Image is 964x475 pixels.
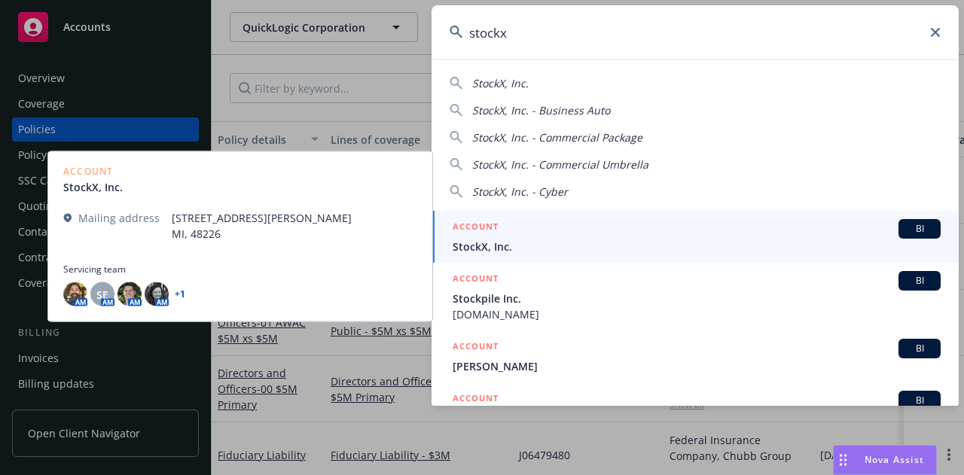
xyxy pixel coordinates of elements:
span: StockX, Inc. - Business Auto [472,103,610,117]
a: ACCOUNTBI [432,382,959,434]
span: BI [905,274,935,288]
h5: ACCOUNT [453,219,499,237]
span: BI [905,222,935,236]
button: Nova Assist [833,445,937,475]
span: [PERSON_NAME] [453,358,941,374]
span: BI [905,342,935,355]
span: StockX, Inc. [453,239,941,254]
h5: ACCOUNT [453,339,499,357]
span: Stockpile Inc. [453,291,941,306]
input: Search... [432,5,959,59]
span: BI [905,394,935,407]
h5: ACCOUNT [453,391,499,409]
span: StockX, Inc. - Cyber [472,184,568,199]
div: Drag to move [834,446,853,474]
span: [DOMAIN_NAME] [453,306,941,322]
h5: ACCOUNT [453,271,499,289]
span: StockX, Inc. - Commercial Package [472,130,642,145]
a: ACCOUNTBIStockX, Inc. [432,211,959,263]
a: ACCOUNTBIStockpile Inc.[DOMAIN_NAME] [432,263,959,330]
a: ACCOUNTBI[PERSON_NAME] [432,330,959,382]
span: StockX, Inc. [472,76,529,90]
span: Nova Assist [865,453,924,466]
span: StockX, Inc. - Commercial Umbrella [472,157,648,172]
